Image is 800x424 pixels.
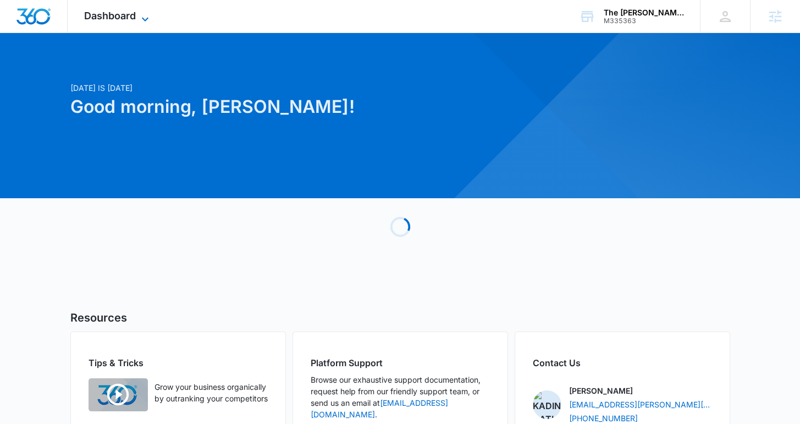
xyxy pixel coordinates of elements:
[155,381,268,404] p: Grow your business organically by outranking your competitors
[604,8,684,17] div: account name
[569,399,712,410] a: [EMAIL_ADDRESS][PERSON_NAME][DOMAIN_NAME]
[84,10,136,21] span: Dashboard
[311,356,490,369] h2: Platform Support
[311,374,490,420] p: Browse our exhaustive support documentation, request help from our friendly support team, or send...
[89,378,148,411] img: Quick Overview Video
[70,94,506,120] h1: Good morning, [PERSON_NAME]!
[533,356,712,369] h2: Contact Us
[533,390,561,419] img: Kadin Cathey
[89,356,268,369] h2: Tips & Tricks
[70,309,730,326] h5: Resources
[569,385,633,396] p: [PERSON_NAME]
[569,412,638,424] a: [PHONE_NUMBER]
[70,82,506,94] p: [DATE] is [DATE]
[604,17,684,25] div: account id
